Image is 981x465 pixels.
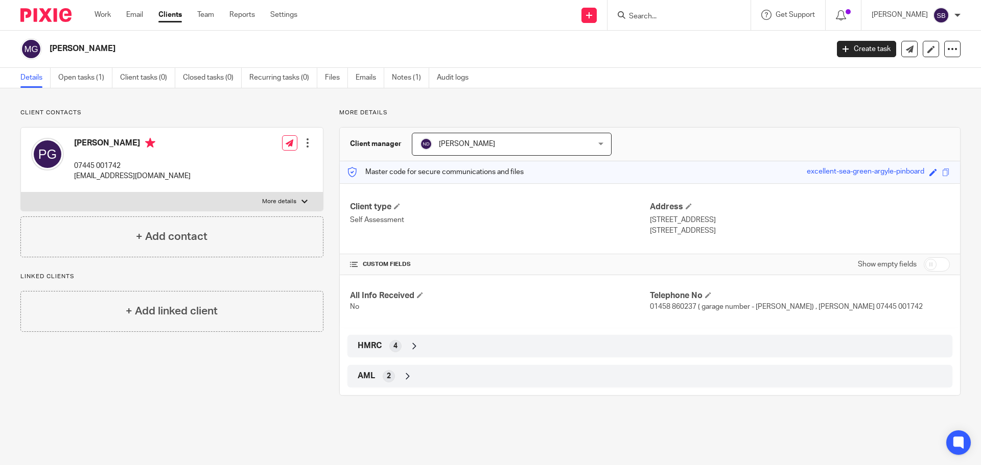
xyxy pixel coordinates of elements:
a: Recurring tasks (0) [249,68,317,88]
p: 07445 001742 [74,161,191,171]
a: Team [197,10,214,20]
a: Audit logs [437,68,476,88]
h2: [PERSON_NAME] [50,43,667,54]
p: Linked clients [20,273,323,281]
span: No [350,303,359,310]
a: Reports [229,10,255,20]
a: Create task [837,41,896,57]
h4: + Add contact [136,229,207,244]
p: [PERSON_NAME] [872,10,928,20]
span: 2 [387,371,391,381]
i: Primary [145,138,155,148]
h3: Client manager [350,139,402,149]
a: Open tasks (1) [58,68,112,88]
img: svg%3E [20,38,42,60]
a: Files [325,68,348,88]
a: Emails [356,68,384,88]
h4: + Add linked client [126,303,218,319]
span: [PERSON_NAME] [439,140,495,148]
a: Client tasks (0) [120,68,175,88]
h4: Address [650,202,950,212]
p: Client contacts [20,109,323,117]
h4: Telephone No [650,290,950,301]
span: HMRC [358,340,382,351]
img: svg%3E [933,7,949,23]
p: [STREET_ADDRESS] [650,226,950,236]
h4: [PERSON_NAME] [74,138,191,151]
h4: CUSTOM FIELDS [350,260,650,268]
span: AML [358,371,375,381]
label: Show empty fields [858,259,917,270]
p: Master code for secure communications and files [347,167,524,177]
input: Search [628,12,720,21]
p: More details [339,109,961,117]
a: Notes (1) [392,68,429,88]
a: Work [95,10,111,20]
div: excellent-sea-green-argyle-pinboard [807,166,924,178]
span: 4 [393,341,398,351]
img: svg%3E [31,138,64,170]
p: [STREET_ADDRESS] [650,215,950,225]
a: Clients [158,10,182,20]
img: svg%3E [420,138,432,150]
a: Email [126,10,143,20]
span: 01458 860237 ( garage number - [PERSON_NAME]) , [PERSON_NAME] 07445 001742 [650,303,923,310]
p: [EMAIL_ADDRESS][DOMAIN_NAME] [74,171,191,181]
a: Details [20,68,51,88]
p: More details [262,198,296,206]
h4: All Info Received [350,290,650,301]
img: Pixie [20,8,72,22]
a: Closed tasks (0) [183,68,242,88]
p: Self Assessment [350,215,650,225]
a: Settings [270,10,297,20]
span: Get Support [776,11,815,18]
h4: Client type [350,202,650,212]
